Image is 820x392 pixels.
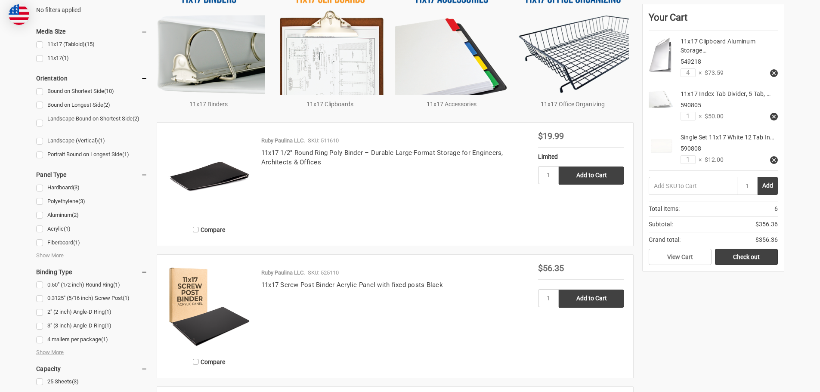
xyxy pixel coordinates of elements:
[36,364,148,374] h5: Capacity
[649,220,673,229] span: Subtotal:
[73,184,80,191] span: (3)
[64,225,71,232] span: (1)
[538,131,564,141] span: $19.99
[538,152,624,161] div: Limited
[696,68,702,77] span: ×
[98,137,105,144] span: (1)
[36,251,64,260] span: Show More
[681,102,701,108] span: 590805
[541,101,605,108] a: 11x17 Office Organizing
[36,210,148,221] a: Aluminum
[261,149,503,167] a: 11x17 1/2" Round Ring Poly Binder – Durable Large-Format Storage for Engineers, Architects & Offices
[681,145,701,152] span: 590808
[755,220,778,229] span: $356.36
[166,355,252,369] label: Compare
[105,322,111,329] span: (1)
[649,90,675,108] img: 11x17 Index Tab Divider, 5 Tab, 10 Sets With Holes
[649,10,778,31] div: Your Cart
[193,227,198,232] input: Compare
[62,55,69,61] span: (1)
[36,293,148,304] a: 0.3125" (5/16 inch) Screw Post
[166,264,252,350] img: 11x17 Screw Post Binder Acrylic Panel with fixed posts Black
[113,281,120,288] span: (1)
[715,249,778,265] a: Check out
[123,295,130,301] span: (1)
[774,204,778,213] span: 6
[36,39,148,50] a: 11x17 (Tabloid)
[538,263,564,273] span: $56.35
[649,177,737,195] input: Add SKU to Cart
[36,149,148,161] a: Portrait Bound on Longest Side
[261,281,443,289] a: 11x17 Screw Post Binder Acrylic Panel with fixed posts Black
[308,136,339,145] p: SKU: 511610
[73,239,80,246] span: (1)
[36,99,148,111] a: Bound on Longest Side
[696,112,702,121] span: ×
[72,212,79,218] span: (2)
[36,73,148,83] h5: Orientation
[681,90,770,97] a: 11x17 Index Tab Divider, 5 Tab, …
[36,196,148,207] a: Polyethylene
[758,177,778,195] button: Add
[261,269,305,277] p: Ruby Paulina LLC.
[104,88,114,94] span: (10)
[101,336,108,343] span: (1)
[189,101,228,108] a: 11x17 Binders
[681,38,755,54] a: 11x17 Clipboard Aluminum Storage…
[681,134,774,141] a: Single Set 11x17 White 12 Tab In…
[36,52,148,64] a: 11x17
[649,37,675,74] img: 11x17 Clipboard Aluminum Storage Box Featuring a High Capacity Clip
[308,269,339,277] p: SKU: 525110
[36,237,148,249] a: Fiberboard
[696,155,702,164] span: ×
[702,112,724,121] span: $50.00
[103,102,110,108] span: (2)
[36,320,148,332] a: 3" (3 inch) Angle-D Ring
[36,306,148,318] a: 2" (2 inch) Angle-D Ring
[649,235,681,244] span: Grand total:
[702,155,724,164] span: $12.00
[122,151,129,157] span: (1)
[9,4,29,25] img: duty and tax information for United States
[36,182,148,194] a: Hardboard
[36,86,148,97] a: Bound on Shortest Side
[36,135,148,147] a: Landscape (Vertical)
[36,334,148,346] a: 4 mailers per package
[72,378,79,385] span: (3)
[36,170,148,180] h5: Panel Type
[649,249,712,265] a: View Cart
[306,101,353,108] a: 11x17 Clipboards
[166,132,252,218] img: 11x17 1/2" Round Ring Poly Binder – Durable Large-Format Storage for Engineers, Architects & Offices
[755,235,778,244] span: $356.36
[36,267,148,277] h5: Binding Type
[261,136,305,145] p: Ruby Paulina LLC.
[649,204,680,213] span: Total Items:
[427,101,477,108] a: 11x17 Accessories
[105,309,111,315] span: (1)
[559,167,624,185] input: Add to Cart
[133,115,139,122] span: (2)
[36,113,148,133] a: Landscape Bound on Shortest Side
[36,376,148,388] a: 25 Sheets
[36,348,64,357] span: Show More
[193,359,198,364] input: Compare
[85,41,95,47] span: (15)
[166,222,252,237] label: Compare
[559,290,624,308] input: Add to Cart
[36,223,148,235] a: Acrylic
[36,26,148,37] h5: Media Size
[36,279,148,291] a: 0.50" (1/2 inch) Round Ring
[702,68,724,77] span: $73.59
[78,198,85,204] span: (3)
[649,133,675,159] img: Single Set 11x17 White 12 Tab Index Dividers Standard Length With Holes
[681,58,701,65] span: 549218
